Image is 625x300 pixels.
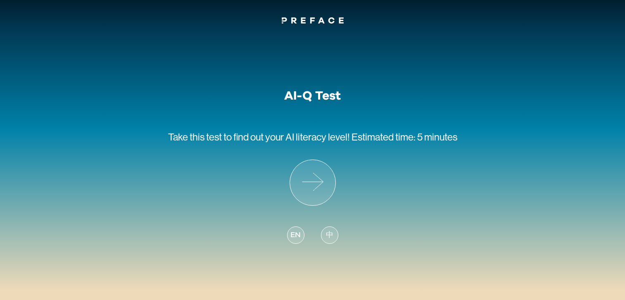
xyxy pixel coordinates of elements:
h1: AI-Q Test [284,88,341,103]
span: EN [290,230,300,241]
span: Take this test to [168,131,232,143]
span: find out your AI literacy level! [233,131,350,143]
span: Estimated time: 5 minutes [352,131,457,143]
span: 中 [326,230,333,241]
